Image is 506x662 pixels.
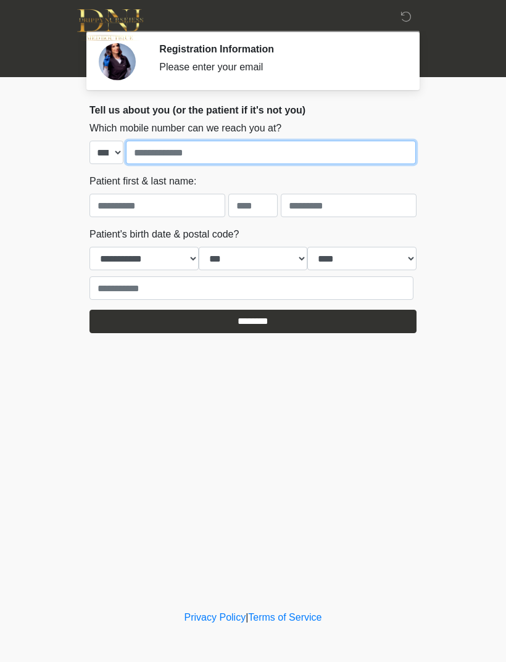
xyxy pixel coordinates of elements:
[89,227,239,242] label: Patient's birth date & postal code?
[77,9,143,41] img: DNJ Med Boutique Logo
[248,612,321,623] a: Terms of Service
[185,612,246,623] a: Privacy Policy
[89,121,281,136] label: Which mobile number can we reach you at?
[99,43,136,80] img: Agent Avatar
[246,612,248,623] a: |
[89,174,196,189] label: Patient first & last name:
[159,60,398,75] div: Please enter your email
[89,104,417,116] h2: Tell us about you (or the patient if it's not you)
